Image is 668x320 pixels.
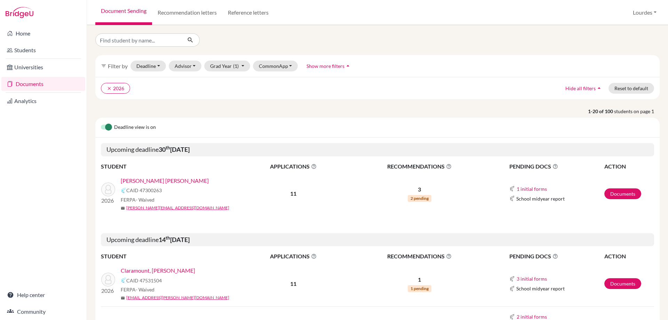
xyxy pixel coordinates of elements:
[136,197,154,203] span: - Waived
[101,287,115,295] p: 2026
[509,286,515,291] img: Common App logo
[159,146,190,153] b: 30 [DATE]
[101,196,115,205] p: 2026
[95,33,182,47] input: Find student by name...
[121,188,126,193] img: Common App logo
[1,43,85,57] a: Students
[1,288,85,302] a: Help center
[509,196,515,201] img: Common App logo
[516,195,565,202] span: School midyear report
[307,63,344,69] span: Show more filters
[347,275,492,284] p: 1
[509,186,515,192] img: Common App logo
[609,83,654,94] button: Reset to default
[565,85,596,91] span: Hide all filters
[107,86,112,91] i: clear
[290,190,296,197] b: 11
[121,278,126,283] img: Common App logo
[121,296,125,300] span: mail
[240,162,346,171] span: APPLICATIONS
[516,185,547,193] button: 1 initial forms
[101,63,106,69] i: filter_list
[166,235,170,241] sup: th
[136,287,154,292] span: - Waived
[169,61,202,71] button: Advisor
[204,61,250,71] button: Grad Year(1)
[126,205,229,211] a: [PERSON_NAME][EMAIL_ADDRESS][DOMAIN_NAME]
[516,275,547,283] button: 3 initial forms
[1,60,85,74] a: Universities
[516,285,565,292] span: School midyear report
[1,77,85,91] a: Documents
[121,177,209,185] a: [PERSON_NAME] [PERSON_NAME]
[121,266,195,275] a: Claramount, [PERSON_NAME]
[121,196,154,203] span: FERPA
[126,277,162,284] span: CAID 47531504
[108,63,128,69] span: Filter by
[1,94,85,108] a: Analytics
[240,252,346,260] span: APPLICATIONS
[344,62,351,69] i: arrow_drop_up
[101,182,115,196] img: Sandoval Cañas Prieto, Mariana
[159,236,190,243] b: 14 [DATE]
[233,63,239,69] span: (1)
[301,61,357,71] button: Show more filtersarrow_drop_up
[604,252,654,261] th: ACTION
[121,286,154,293] span: FERPA
[121,206,125,210] span: mail
[130,61,166,71] button: Deadline
[6,7,33,18] img: Bridge-U
[126,187,162,194] span: CAID 47300263
[1,305,85,319] a: Community
[604,278,641,289] a: Documents
[347,162,492,171] span: RECOMMENDATIONS
[253,61,298,71] button: CommonApp
[126,295,229,301] a: [EMAIL_ADDRESS][PERSON_NAME][DOMAIN_NAME]
[408,285,431,292] span: 1 pending
[347,185,492,194] p: 3
[509,276,515,282] img: Common App logo
[614,108,660,115] span: students on page 1
[559,83,609,94] button: Hide all filtersarrow_drop_up
[101,143,654,156] h5: Upcoming deadline
[101,233,654,247] h5: Upcoming deadline
[604,188,641,199] a: Documents
[509,162,604,171] span: PENDING DOCS
[630,6,660,19] button: Lourdes
[509,252,604,260] span: PENDING DOCS
[509,314,515,320] img: Common App logo
[347,252,492,260] span: RECOMMENDATIONS
[101,83,130,94] button: clear2026
[101,162,240,171] th: STUDENT
[408,195,431,202] span: 2 pending
[1,26,85,40] a: Home
[166,145,170,150] sup: th
[588,108,614,115] strong: 1-20 of 100
[290,280,296,287] b: 11
[114,123,156,132] span: Deadline view is on
[101,273,115,287] img: Claramount, Fiorella Esther
[596,85,603,92] i: arrow_drop_up
[101,252,240,261] th: STUDENT
[604,162,654,171] th: ACTION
